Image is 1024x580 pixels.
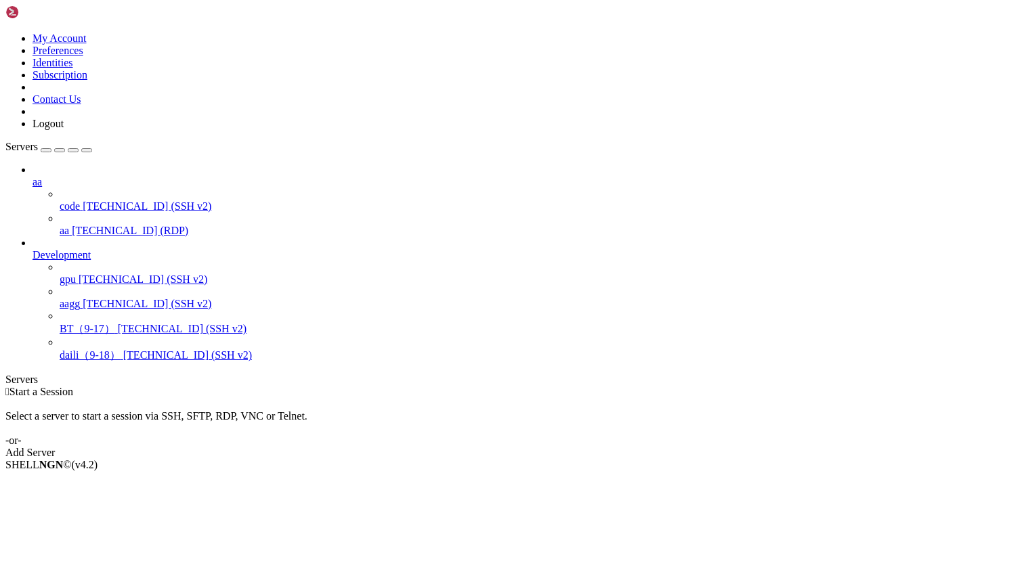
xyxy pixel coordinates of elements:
[33,32,87,44] a: My Account
[118,323,247,334] span: [TECHNICAL_ID] (SSH v2)
[39,459,64,470] b: NGN
[60,322,1019,336] a: BT（9-17） [TECHNICAL_ID] (SSH v2)
[60,261,1019,286] li: gpu [TECHNICAL_ID] (SSH v2)
[5,386,9,397] span: 
[33,176,42,187] span: aa
[60,200,80,212] span: code
[60,336,1019,363] li: daili（9-18） [TECHNICAL_ID] (SSH v2)
[83,200,211,212] span: [TECHNICAL_ID] (SSH v2)
[33,249,91,261] span: Development
[5,447,1019,459] div: Add Server
[5,459,98,470] span: SHELL ©
[5,398,1019,447] div: Select a server to start a session via SSH, SFTP, RDP, VNC or Telnet. -or-
[72,459,98,470] span: 4.2.0
[60,273,76,285] span: gpu
[79,273,207,285] span: [TECHNICAL_ID] (SSH v2)
[123,349,252,361] span: [TECHNICAL_ID] (SSH v2)
[33,164,1019,237] li: aa
[33,237,1019,363] li: Development
[33,249,1019,261] a: Development
[60,298,1019,310] a: aagg [TECHNICAL_ID] (SSH v2)
[60,225,1019,237] a: aa [TECHNICAL_ID] (RDP)
[60,188,1019,213] li: code [TECHNICAL_ID] (SSH v2)
[72,225,188,236] span: [TECHNICAL_ID] (RDP)
[33,93,81,105] a: Contact Us
[5,5,83,19] img: Shellngn
[60,323,115,334] span: BT（9-17）
[60,213,1019,237] li: aa [TECHNICAL_ID] (RDP)
[5,141,92,152] a: Servers
[33,69,87,81] a: Subscription
[9,386,73,397] span: Start a Session
[60,298,80,309] span: aagg
[60,349,121,361] span: daili（9-18）
[60,225,69,236] span: aa
[60,310,1019,336] li: BT（9-17） [TECHNICAL_ID] (SSH v2)
[5,374,1019,386] div: Servers
[33,118,64,129] a: Logout
[60,286,1019,310] li: aagg [TECHNICAL_ID] (SSH v2)
[83,298,211,309] span: [TECHNICAL_ID] (SSH v2)
[5,141,38,152] span: Servers
[60,349,1019,363] a: daili（9-18） [TECHNICAL_ID] (SSH v2)
[33,176,1019,188] a: aa
[60,273,1019,286] a: gpu [TECHNICAL_ID] (SSH v2)
[33,57,73,68] a: Identities
[33,45,83,56] a: Preferences
[60,200,1019,213] a: code [TECHNICAL_ID] (SSH v2)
